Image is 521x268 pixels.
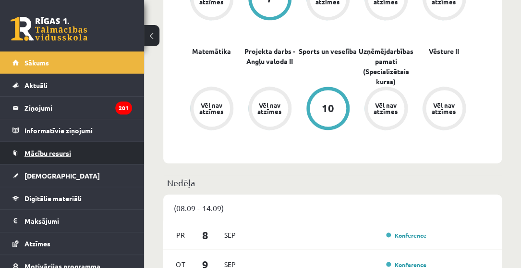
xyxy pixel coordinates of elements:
a: Vēl nav atzīmes [241,87,299,132]
span: Sep [220,227,240,242]
a: Sākums [12,51,132,74]
a: Uzņēmējdarbības pamati (Specializētais kurss) [357,46,415,87]
a: Informatīvie ziņojumi [12,119,132,141]
a: Aktuāli [12,74,132,96]
span: Digitālie materiāli [24,194,82,203]
span: Mācību resursi [24,149,71,157]
a: Projekta darbs - Angļu valoda II [241,46,299,66]
div: Vēl nav atzīmes [431,102,458,115]
a: [DEMOGRAPHIC_DATA] [12,165,132,187]
i: 201 [115,102,132,115]
a: Maksājumi [12,210,132,232]
a: 10 [299,87,357,132]
div: (08.09 - 14.09) [163,194,502,220]
div: Vēl nav atzīmes [198,102,225,115]
a: Konference [386,231,426,239]
span: Sākums [24,58,49,67]
span: Pr [170,227,191,242]
div: Vēl nav atzīmes [256,102,283,115]
span: Aktuāli [24,81,48,89]
div: Vēl nav atzīmes [373,102,400,115]
a: Digitālie materiāli [12,187,132,209]
a: Matemātika [192,46,231,56]
a: Ziņojumi201 [12,97,132,119]
legend: Ziņojumi [24,97,132,119]
legend: Informatīvie ziņojumi [24,119,132,141]
a: Rīgas 1. Tālmācības vidusskola [11,17,87,41]
a: Vēl nav atzīmes [357,87,415,132]
a: Atzīmes [12,232,132,255]
div: 10 [322,103,334,114]
p: Nedēļa [167,176,498,189]
a: Vēsture II [429,46,459,56]
span: [DEMOGRAPHIC_DATA] [24,171,100,180]
a: Mācību resursi [12,142,132,164]
legend: Maksājumi [24,210,132,232]
a: Konference [386,260,426,268]
span: 8 [191,227,220,242]
a: Sports un veselība [299,46,357,56]
a: Vēl nav atzīmes [415,87,473,132]
a: Vēl nav atzīmes [182,87,241,132]
span: Atzīmes [24,239,50,248]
